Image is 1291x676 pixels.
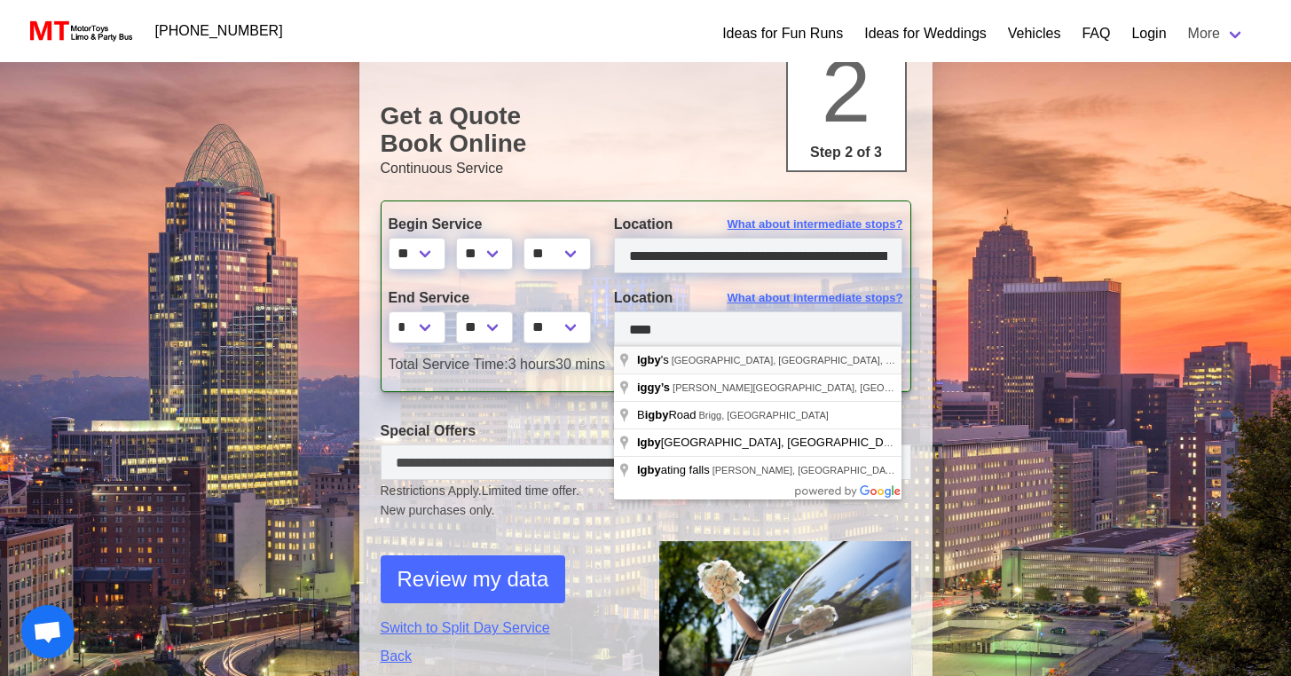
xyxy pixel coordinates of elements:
[822,41,871,140] span: 2
[381,102,911,158] h1: Get a Quote Book Online
[864,23,987,44] a: Ideas for Weddings
[637,436,1036,449] span: [GEOGRAPHIC_DATA], [GEOGRAPHIC_DATA], [GEOGRAPHIC_DATA]
[381,158,911,179] p: Continuous Service
[722,23,843,44] a: Ideas for Fun Runs
[645,408,669,421] span: igby
[389,357,508,372] span: Total Service Time:
[637,353,672,366] span: 's
[482,482,579,500] span: Limited time offer.
[698,410,828,421] span: Brigg, [GEOGRAPHIC_DATA]
[25,19,134,43] img: MotorToys Logo
[637,381,670,394] span: iggy’s
[1131,23,1166,44] a: Login
[1082,23,1110,44] a: FAQ
[637,463,712,476] span: ating falls
[712,465,1007,476] span: [PERSON_NAME], [GEOGRAPHIC_DATA], [GEOGRAPHIC_DATA]
[637,463,661,476] span: Igby
[728,289,903,307] span: What about intermediate stops?
[637,408,698,421] span: B Road
[795,142,898,163] p: Step 2 of 3
[389,214,587,235] label: Begin Service
[21,605,75,658] a: Open chat
[381,421,911,442] label: Special Offers
[375,354,917,375] div: 3 hours
[673,382,1176,393] span: [PERSON_NAME][GEOGRAPHIC_DATA], [GEOGRAPHIC_DATA], [GEOGRAPHIC_DATA], [GEOGRAPHIC_DATA]
[398,563,549,595] span: Review my data
[381,646,633,667] a: Back
[381,617,633,639] a: Switch to Split Day Service
[555,357,605,372] span: 30 mins
[381,501,911,520] span: New purchases only.
[1177,16,1256,51] a: More
[614,216,673,232] span: Location
[145,13,294,49] a: [PHONE_NUMBER]
[381,483,911,520] small: Restrictions Apply.
[672,355,988,366] span: [GEOGRAPHIC_DATA], [GEOGRAPHIC_DATA], [GEOGRAPHIC_DATA]
[1008,23,1061,44] a: Vehicles
[614,290,673,305] span: Location
[381,555,566,603] button: Review my data
[637,353,661,366] span: Igby
[389,287,587,309] label: End Service
[637,436,661,449] span: Igby
[728,216,903,233] span: What about intermediate stops?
